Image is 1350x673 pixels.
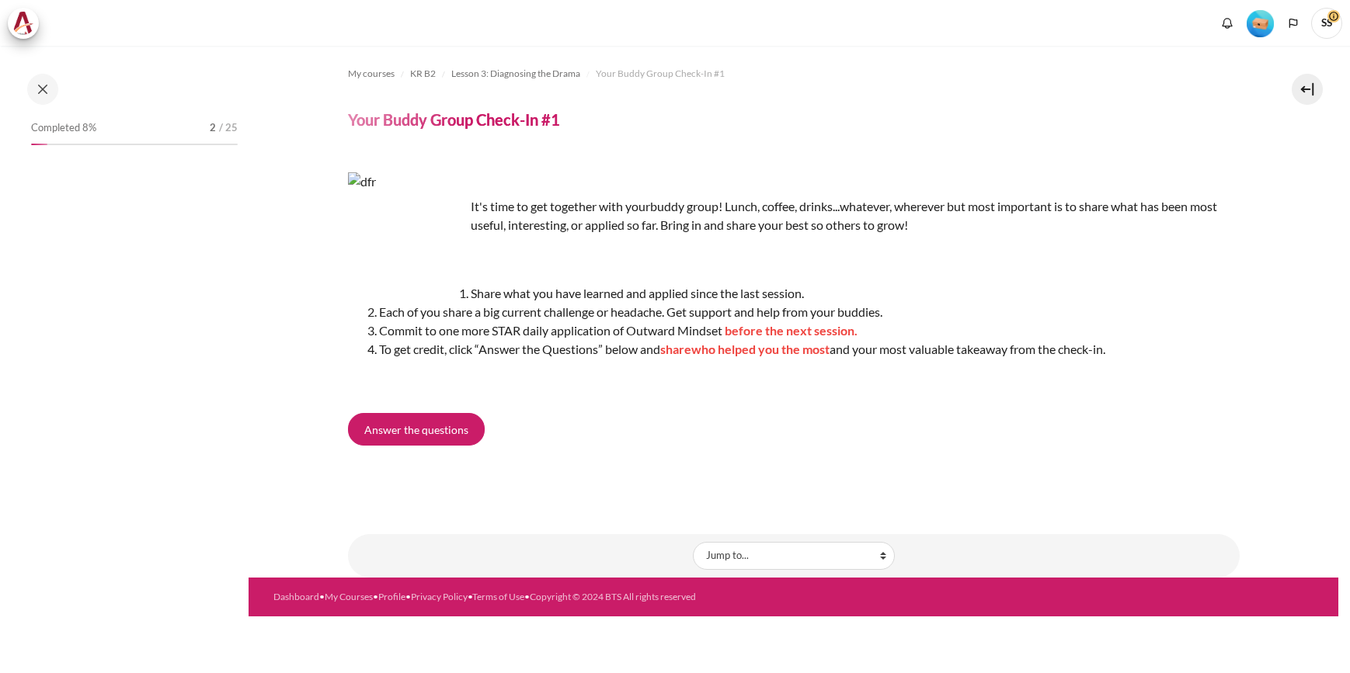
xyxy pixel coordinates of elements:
[1247,9,1274,37] div: Level #1
[451,67,580,81] span: Lesson 3: Diagnosing the Drama
[1311,8,1342,39] span: SS
[273,591,319,602] a: Dashboard
[451,64,580,83] a: Lesson 3: Diagnosing the Drama
[691,342,830,356] span: who helped you the most
[596,67,725,81] span: Your Buddy Group Check-In #1
[379,340,1240,359] li: To get credit, click “Answer the Questions” below and and your most valuable takeaway from the ch...
[1247,10,1274,37] img: Level #1
[219,120,238,136] span: / 25
[348,67,395,81] span: My courses
[378,591,405,602] a: Profile
[1311,8,1342,39] a: User menu
[472,591,524,602] a: Terms of Use
[410,64,436,83] a: KR B2
[12,12,34,35] img: Architeck
[364,421,468,438] span: Answer the questions
[348,64,395,83] a: My courses
[379,284,1240,303] li: Share what you have learned and applied since the last session.
[1282,12,1305,35] button: Languages
[31,120,96,136] span: Completed 8%
[348,61,1240,86] nav: Navigation bar
[596,64,725,83] a: Your Buddy Group Check-In #1
[348,172,464,289] img: dfr
[410,67,436,81] span: KR B2
[210,120,216,136] span: 2
[273,590,849,604] div: • • • • •
[8,8,47,39] a: Architeck Architeck
[471,199,650,213] span: It's time to get together with your
[348,413,485,446] a: Answer the questions
[725,323,854,338] span: before the next session
[31,144,47,145] div: 8%
[411,591,468,602] a: Privacy Policy
[379,304,882,319] span: Each of you share a big current challenge or headache. Get support and help from your buddies.
[660,342,691,356] span: share
[249,46,1338,578] section: Content
[348,109,560,130] h4: Your Buddy Group Check-In #1
[1216,12,1239,35] div: Show notification window with no new notifications
[854,323,858,338] span: .
[530,591,696,602] a: Copyright © 2024 BTS All rights reserved
[1240,9,1280,37] a: Level #1
[379,321,1240,340] li: Commit to one more STAR daily application of Outward Mindset
[325,591,373,602] a: My Courses
[348,197,1240,234] p: buddy group! Lunch, coffee, drinks...whatever, wherever but most important is to share what has b...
